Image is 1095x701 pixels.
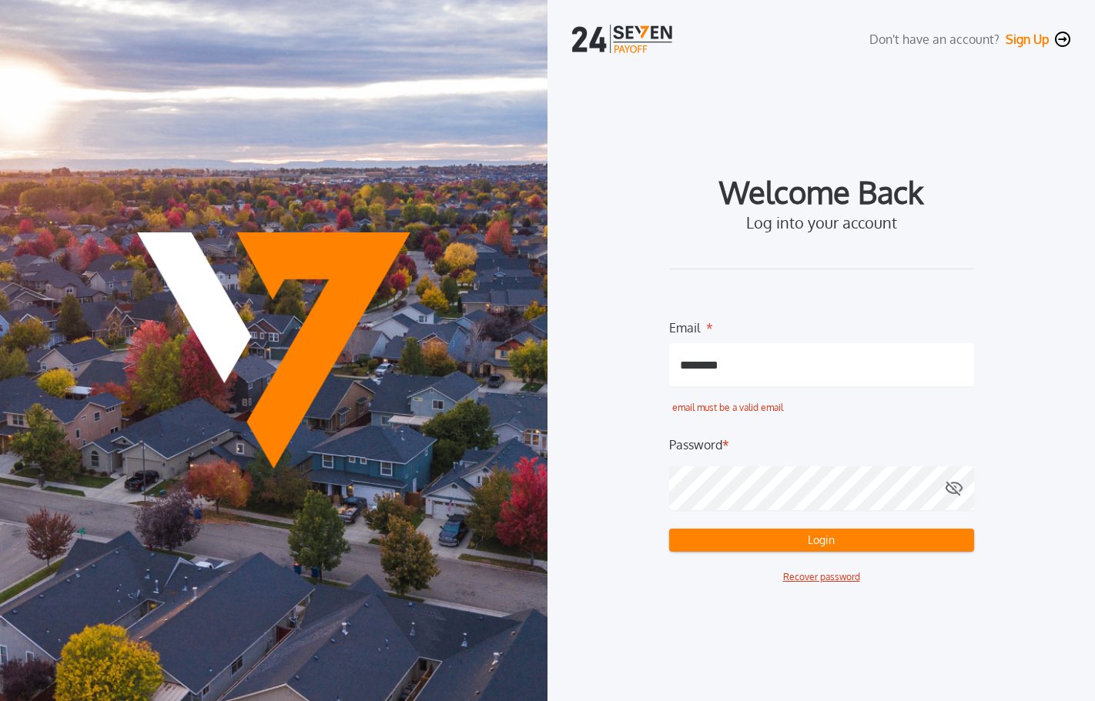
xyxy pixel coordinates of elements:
div: email must be a valid email [669,399,974,417]
label: Don't have an account? [869,30,1000,48]
label: Log into your account [746,213,897,232]
button: Login [669,529,974,552]
img: Payoff [137,232,411,469]
img: navigation-icon [1055,32,1070,47]
input: Password* [669,466,974,510]
label: Password [669,436,722,454]
button: Sign Up [1006,32,1049,47]
label: Email [669,319,700,331]
img: logo [572,25,675,53]
button: Password* [945,466,963,510]
label: Welcome Back [719,179,923,204]
button: Recover password [783,570,860,584]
